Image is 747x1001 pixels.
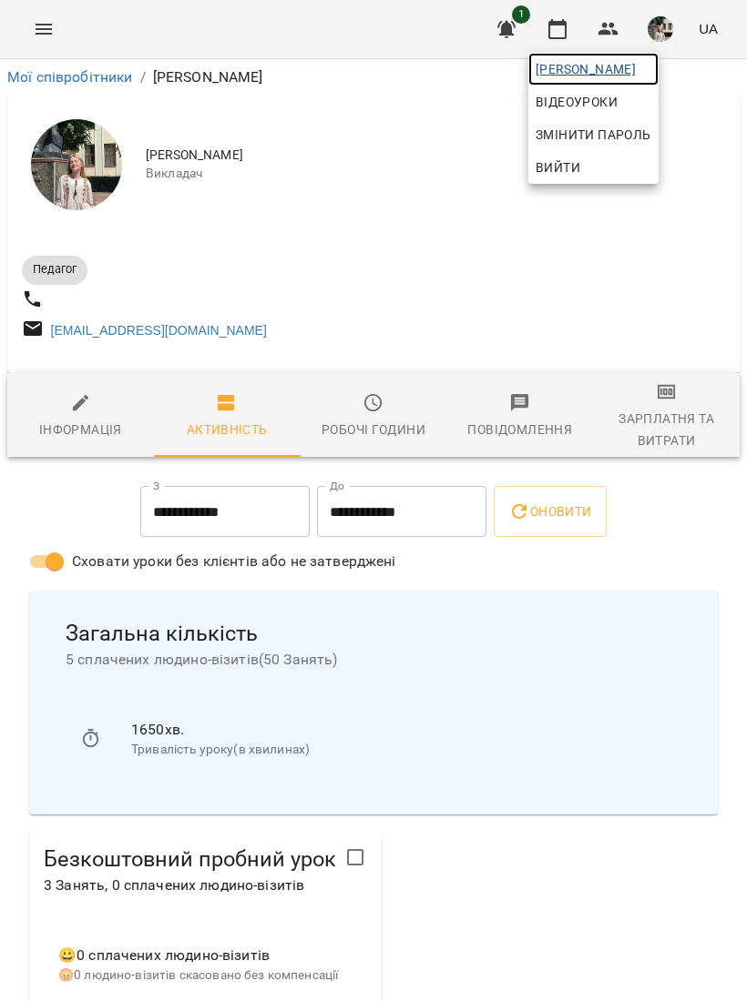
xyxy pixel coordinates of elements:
[528,151,659,184] button: Вийти
[536,58,651,80] span: [PERSON_NAME]
[528,53,659,86] a: [PERSON_NAME]
[536,91,618,113] span: Відеоуроки
[536,157,580,178] span: Вийти
[528,86,625,118] a: Відеоуроки
[536,124,651,146] span: Змінити пароль
[528,118,659,151] a: Змінити пароль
